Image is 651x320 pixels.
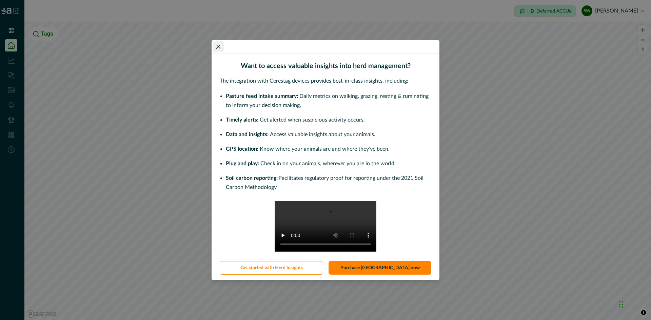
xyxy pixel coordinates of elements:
span: Get alerted when suspicious activity occurs. [260,117,365,123]
span: Check in on your animals, wherever you are in the world. [260,161,396,166]
iframe: Chat Widget [617,287,651,320]
button: Close [213,41,224,52]
span: Know where your animals are and where they’ve been. [260,146,390,152]
div: Drag [619,294,623,315]
span: Plug and play: [226,161,259,166]
span: GPS location: [226,146,258,152]
span: Access valuable insights about your animals. [270,132,375,137]
span: Timely alerts: [226,117,258,123]
span: Soil carbon reporting: [226,175,278,181]
span: Daily metrics on walking, grazing, resting & ruminating to inform your decision making. [226,93,429,108]
span: Data and insights: [226,132,269,137]
a: Purchase [GEOGRAPHIC_DATA] now [329,261,431,275]
p: The integration with Cerestag devices provides best-in-class insights, including: [220,77,431,85]
span: Facilitates regulatory proof for reporting under the 2021 Soil Carbon Methodology. [226,175,423,190]
button: Get started with Herd Insights [220,261,323,275]
h2: Want to access valuable insights into herd management? [220,62,431,70]
span: Pasture feed intake summary: [226,93,298,99]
